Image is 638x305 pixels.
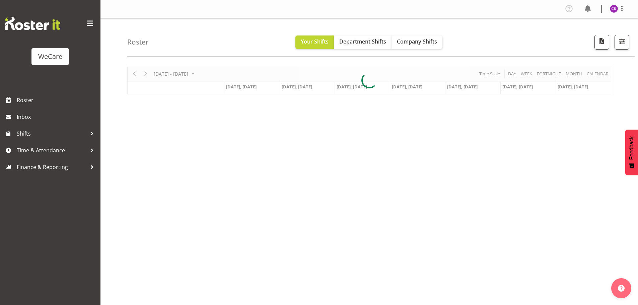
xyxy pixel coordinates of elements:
[625,130,638,175] button: Feedback - Show survey
[127,38,149,46] h4: Roster
[610,5,618,13] img: chloe-kim10479.jpg
[17,162,87,172] span: Finance & Reporting
[594,35,609,50] button: Download a PDF of the roster according to the set date range.
[5,17,60,30] img: Rosterit website logo
[339,38,386,45] span: Department Shifts
[629,136,635,160] span: Feedback
[17,95,97,105] span: Roster
[392,35,442,49] button: Company Shifts
[38,52,62,62] div: WeCare
[615,35,629,50] button: Filter Shifts
[17,112,97,122] span: Inbox
[301,38,329,45] span: Your Shifts
[295,35,334,49] button: Your Shifts
[618,285,625,292] img: help-xxl-2.png
[397,38,437,45] span: Company Shifts
[17,129,87,139] span: Shifts
[334,35,392,49] button: Department Shifts
[17,145,87,155] span: Time & Attendance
